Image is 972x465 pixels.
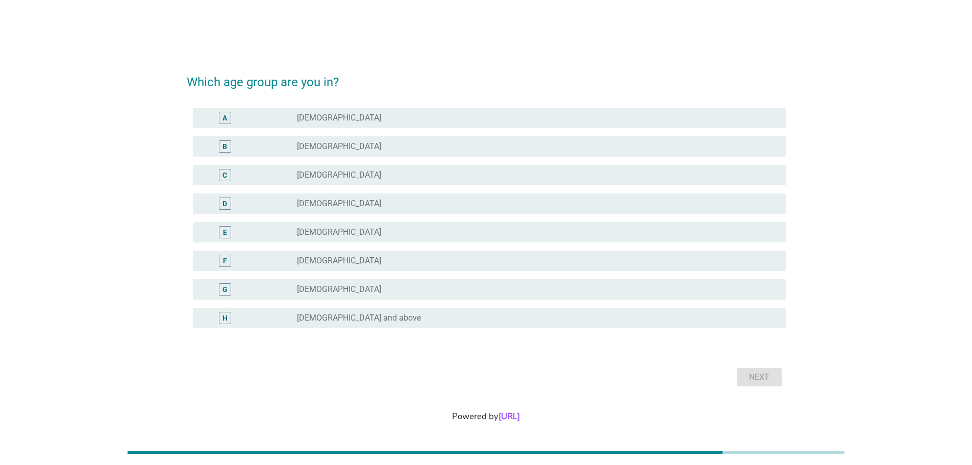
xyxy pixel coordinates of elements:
[297,113,381,123] label: [DEMOGRAPHIC_DATA]
[297,170,381,180] label: [DEMOGRAPHIC_DATA]
[223,227,227,237] div: E
[222,169,227,180] div: C
[297,313,421,323] label: [DEMOGRAPHIC_DATA] and above
[499,410,520,422] a: [URL]
[222,284,228,295] div: G
[187,63,786,91] h2: Which age group are you in?
[297,141,381,152] label: [DEMOGRAPHIC_DATA]
[297,256,381,266] label: [DEMOGRAPHIC_DATA]
[222,141,227,152] div: B
[297,284,381,295] label: [DEMOGRAPHIC_DATA]
[297,227,381,237] label: [DEMOGRAPHIC_DATA]
[297,199,381,209] label: [DEMOGRAPHIC_DATA]
[222,198,227,209] div: D
[222,112,227,123] div: A
[12,410,960,423] div: Powered by
[223,255,227,266] div: F
[222,312,228,323] div: H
